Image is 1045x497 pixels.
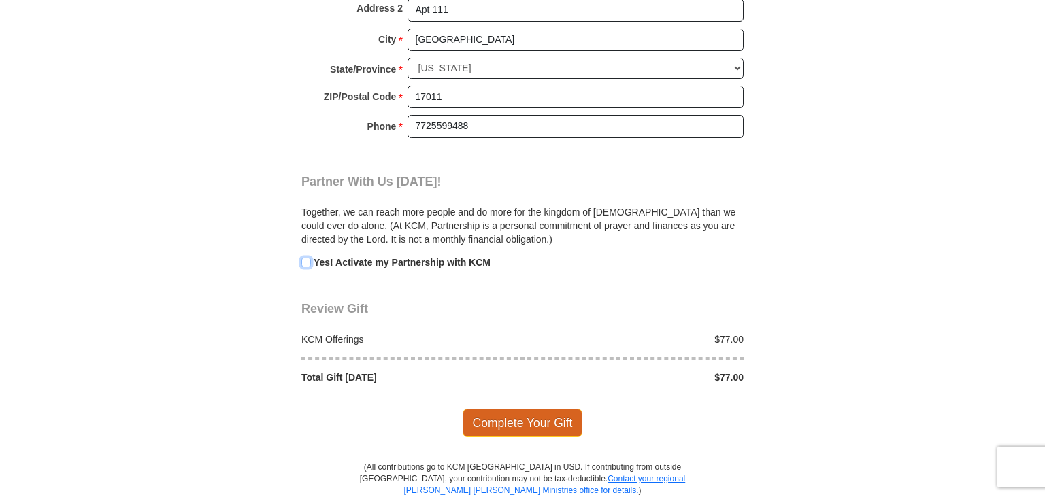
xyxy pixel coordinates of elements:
strong: ZIP/Postal Code [324,87,397,106]
div: $77.00 [522,332,751,346]
strong: State/Province [330,60,396,79]
div: KCM Offerings [295,332,523,346]
span: Complete Your Gift [463,409,583,437]
p: Together, we can reach more people and do more for the kingdom of [DEMOGRAPHIC_DATA] than we coul... [301,205,744,246]
div: Total Gift [DATE] [295,371,523,384]
strong: Phone [367,117,397,136]
span: Review Gift [301,302,368,315]
div: $77.00 [522,371,751,384]
strong: City [378,30,396,49]
strong: Yes! Activate my Partnership with KCM [314,257,491,268]
span: Partner With Us [DATE]! [301,175,442,188]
